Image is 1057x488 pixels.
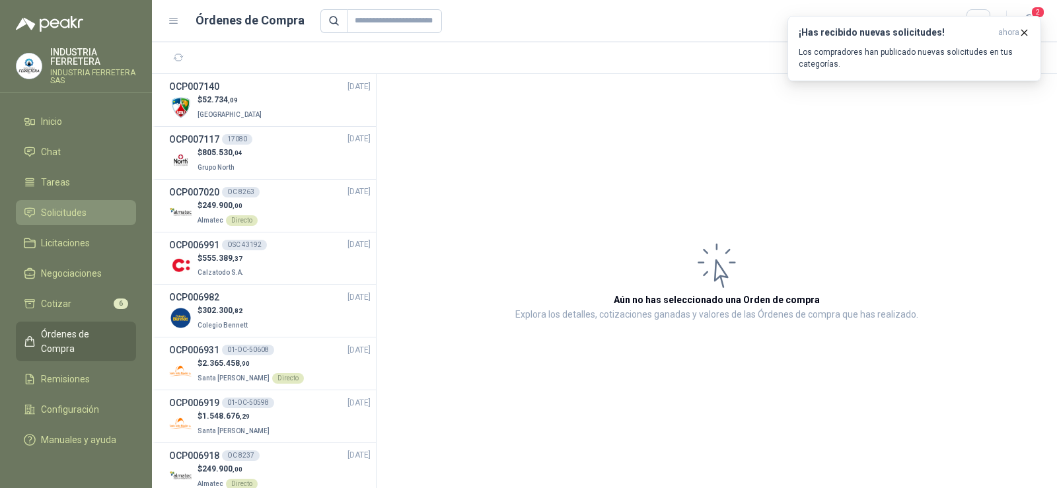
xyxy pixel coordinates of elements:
img: Company Logo [17,53,42,79]
span: 52.734 [202,95,238,104]
a: OCP00691901-OC-50598[DATE] Company Logo$1.548.676,29Santa [PERSON_NAME] [169,396,371,437]
div: OSC 43192 [222,240,267,250]
h3: ¡Has recibido nuevas solicitudes! [799,27,993,38]
p: $ [198,463,258,475]
a: OCP007140[DATE] Company Logo$52.734,09[GEOGRAPHIC_DATA] [169,79,371,121]
p: $ [198,147,242,159]
span: Solicitudes [41,205,87,220]
span: 6 [114,298,128,309]
span: 302.300 [202,306,242,315]
img: Company Logo [169,465,192,488]
span: [DATE] [347,344,371,357]
span: [DATE] [347,397,371,409]
span: [DATE] [347,449,371,462]
h1: Órdenes de Compra [196,11,305,30]
img: Company Logo [169,359,192,382]
span: Chat [41,145,61,159]
img: Company Logo [169,201,192,225]
span: Órdenes de Compra [41,327,124,356]
h3: OCP007020 [169,185,219,199]
span: [DATE] [347,238,371,251]
span: ,82 [233,307,242,314]
span: ,00 [233,202,242,209]
a: Licitaciones [16,230,136,256]
span: 555.389 [202,254,242,263]
h3: OCP007117 [169,132,219,147]
h3: Aún no has seleccionado una Orden de compra [614,293,820,307]
span: 2 [1031,6,1045,18]
a: Cotizar6 [16,291,136,316]
span: Colegio Bennett [198,322,248,329]
span: ,04 [233,149,242,157]
a: Chat [16,139,136,164]
span: Grupo North [198,164,235,171]
span: 2.365.458 [202,359,250,368]
h3: OCP006919 [169,396,219,410]
span: Licitaciones [41,236,90,250]
a: Configuración [16,397,136,422]
span: Remisiones [41,372,90,386]
div: 17080 [222,134,252,145]
p: $ [198,410,272,423]
button: ¡Has recibido nuevas solicitudes!ahora Los compradores han publicado nuevas solicitudes en tus ca... [787,16,1041,81]
span: ,37 [233,255,242,262]
span: Manuales y ayuda [41,433,116,447]
p: Explora los detalles, cotizaciones ganadas y valores de las Órdenes de compra que has realizado. [515,307,918,323]
span: ,29 [240,413,250,420]
a: OCP006982[DATE] Company Logo$302.300,82Colegio Bennett [169,290,371,331]
span: 1.548.676 [202,411,250,421]
a: Órdenes de Compra [16,322,136,361]
div: OC 8263 [222,187,260,197]
div: OC 8237 [222,450,260,461]
div: Directo [272,373,304,384]
span: Santa [PERSON_NAME] [198,374,270,382]
a: Manuales y ayuda [16,427,136,452]
span: Cotizar [41,296,71,311]
span: ,09 [228,96,238,104]
a: OCP00693101-OC-50608[DATE] Company Logo$2.365.458,90Santa [PERSON_NAME]Directo [169,343,371,384]
span: Santa [PERSON_NAME] [198,427,270,435]
img: Company Logo [169,96,192,119]
span: [DATE] [347,291,371,304]
span: Inicio [41,114,62,129]
img: Company Logo [169,254,192,277]
h3: OCP006931 [169,343,219,357]
img: Company Logo [169,149,192,172]
span: ,90 [240,360,250,367]
div: 01-OC-50598 [222,398,274,408]
a: Inicio [16,109,136,134]
a: Remisiones [16,366,136,392]
h3: OCP006991 [169,238,219,252]
h3: OCP006918 [169,448,219,463]
div: 01-OC-50608 [222,345,274,355]
h3: OCP007140 [169,79,219,94]
a: OCP006991OSC 43192[DATE] Company Logo$555.389,37Calzatodo S.A. [169,238,371,279]
p: $ [198,357,304,370]
h3: OCP006982 [169,290,219,304]
span: [DATE] [347,133,371,145]
p: $ [198,94,264,106]
a: Solicitudes [16,200,136,225]
span: ,00 [233,466,242,473]
p: $ [198,252,246,265]
span: 805.530 [202,148,242,157]
span: [DATE] [347,186,371,198]
span: Almatec [198,217,223,224]
p: $ [198,304,250,317]
p: $ [198,199,258,212]
span: Configuración [41,402,99,417]
span: Calzatodo S.A. [198,269,244,276]
p: INDUSTRIA FERRETERA [50,48,136,66]
div: Directo [226,215,258,226]
span: 249.900 [202,464,242,473]
span: Tareas [41,175,70,190]
a: OCP00711717080[DATE] Company Logo$805.530,04Grupo North [169,132,371,174]
img: Company Logo [169,306,192,330]
img: Logo peakr [16,16,83,32]
button: 2 [1017,9,1041,33]
span: Negociaciones [41,266,102,281]
span: Almatec [198,480,223,487]
span: [DATE] [347,81,371,93]
span: [GEOGRAPHIC_DATA] [198,111,262,118]
span: 249.900 [202,201,242,210]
